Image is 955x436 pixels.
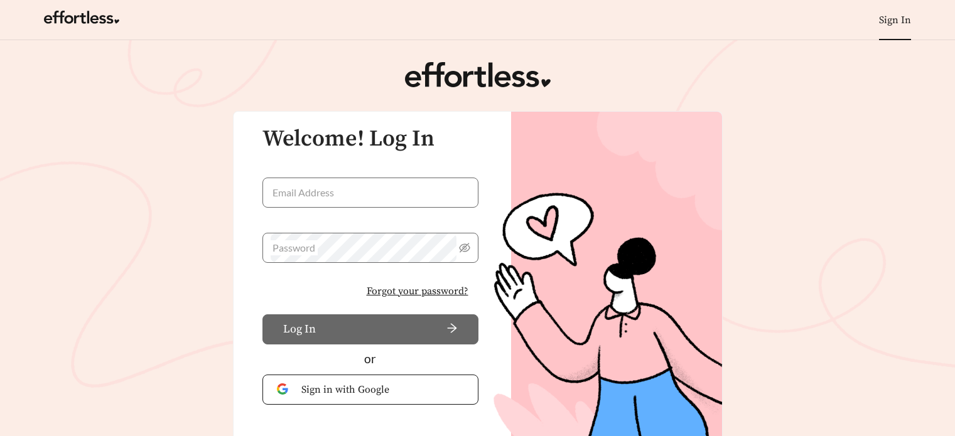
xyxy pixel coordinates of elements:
[262,375,478,405] button: Sign in with Google
[262,350,478,368] div: or
[301,382,464,397] span: Sign in with Google
[357,278,478,304] button: Forgot your password?
[459,242,470,253] span: eye-invisible
[262,127,478,152] h3: Welcome! Log In
[367,284,468,299] span: Forgot your password?
[879,14,911,26] a: Sign In
[262,314,478,344] button: Log Inarrow-right
[277,383,291,395] img: Google Authentication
